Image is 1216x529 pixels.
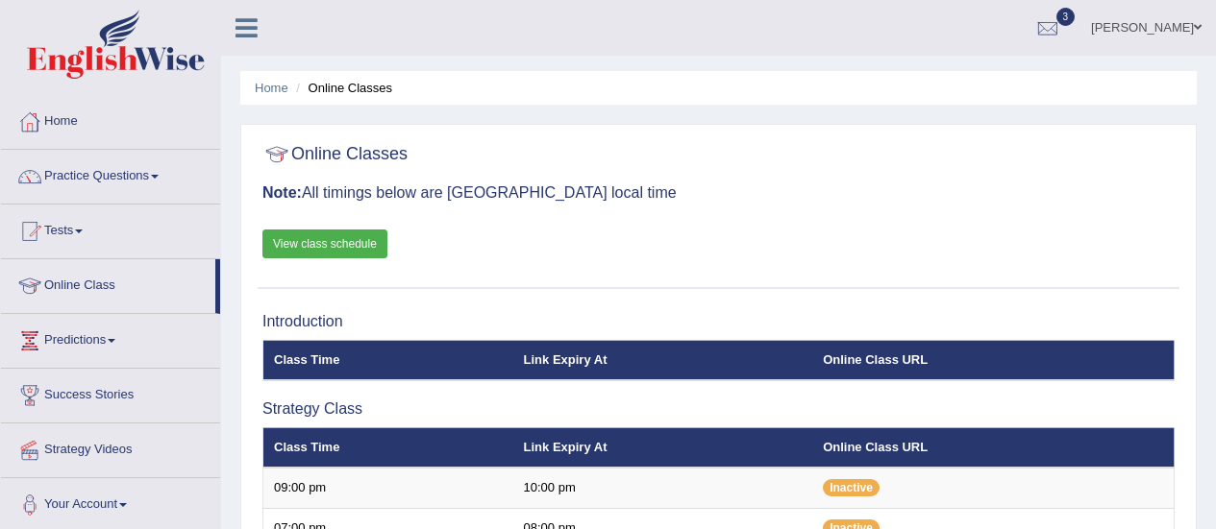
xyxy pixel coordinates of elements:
[1056,8,1076,26] span: 3
[1,150,220,198] a: Practice Questions
[812,340,1174,380] th: Online Class URL
[1,314,220,362] a: Predictions
[263,468,513,508] td: 09:00 pm
[812,427,1174,468] th: Online Class URL
[262,229,387,258] a: View class schedule
[1,259,215,307] a: Online Class
[262,400,1175,418] h3: Strategy Class
[513,468,813,508] td: 10:00 pm
[1,369,220,417] a: Success Stories
[1,95,220,143] a: Home
[263,340,513,380] th: Class Time
[262,313,1175,330] h3: Introduction
[513,340,813,380] th: Link Expiry At
[255,81,288,95] a: Home
[823,479,880,496] span: Inactive
[262,184,1175,202] h3: All timings below are [GEOGRAPHIC_DATA] local time
[262,184,302,201] b: Note:
[262,140,408,169] h2: Online Classes
[1,478,220,526] a: Your Account
[1,423,220,471] a: Strategy Videos
[513,427,813,468] th: Link Expiry At
[263,427,513,468] th: Class Time
[291,79,392,97] li: Online Classes
[1,204,220,252] a: Tests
